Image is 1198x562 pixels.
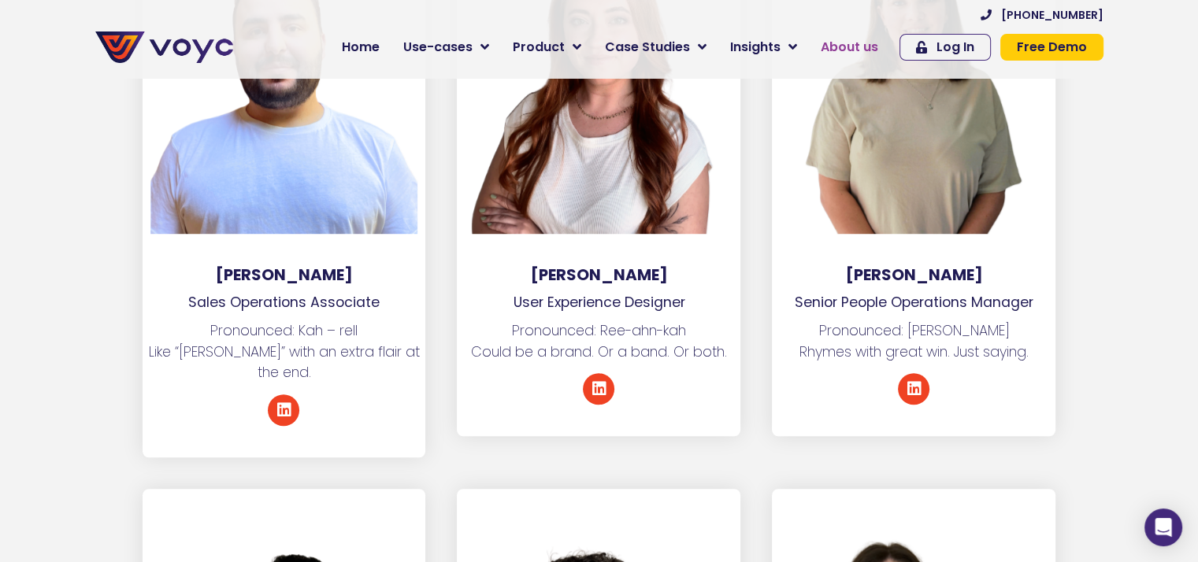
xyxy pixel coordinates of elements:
[457,292,740,312] p: User Experience Designer
[143,292,426,312] p: Sales Operations Associate
[1017,41,1087,54] span: Free Demo
[772,265,1055,284] h3: [PERSON_NAME]
[501,31,593,63] a: Product
[593,31,718,63] a: Case Studies
[981,9,1103,20] a: [PHONE_NUMBER]
[391,31,501,63] a: Use-cases
[403,38,473,57] span: Use-cases
[809,31,890,63] a: About us
[457,320,740,362] p: Pronounced: Ree-ahn-kah Could be a brand. Or a band. Or both.
[1144,508,1182,546] div: Open Intercom Messenger
[605,38,690,57] span: Case Studies
[330,31,391,63] a: Home
[772,292,1055,312] p: Senior People Operations Manager
[1001,9,1103,20] span: [PHONE_NUMBER]
[143,265,426,284] h3: [PERSON_NAME]
[95,31,233,63] img: voyc-full-logo
[1000,34,1103,61] a: Free Demo
[342,38,380,57] span: Home
[143,320,426,383] p: Pronounced: Kah – rell Like “[PERSON_NAME]” with an extra flair at the end.
[457,265,740,284] h3: [PERSON_NAME]
[821,38,878,57] span: About us
[513,38,565,57] span: Product
[730,38,781,57] span: Insights
[772,320,1055,362] p: Pronounced: [PERSON_NAME] Rhymes with great win. Just saying.
[718,31,809,63] a: Insights
[899,34,991,61] a: Log In
[937,41,974,54] span: Log In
